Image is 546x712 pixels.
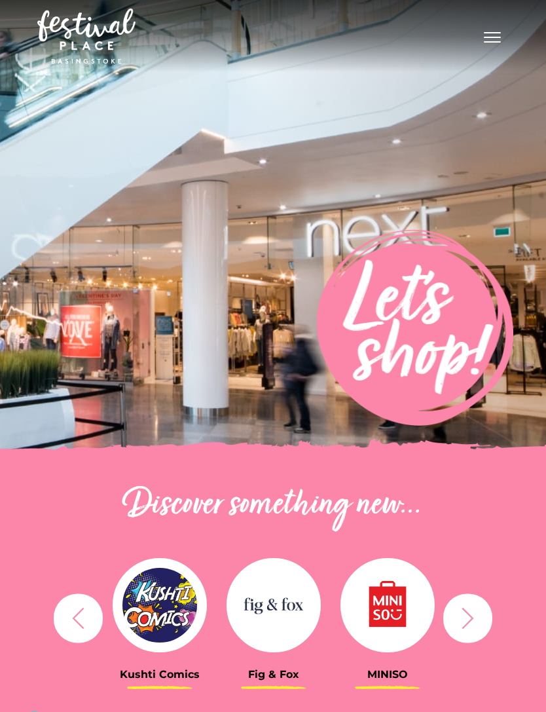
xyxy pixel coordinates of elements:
[227,553,321,681] a: Fig & Fox
[113,553,207,681] a: Kushti Comics
[476,26,509,45] button: Toggle navigation
[113,668,207,681] h3: Kushti Comics
[227,668,321,681] h3: Fig & Fox
[37,9,136,64] img: Festival Place Logo
[340,553,435,681] a: MINISO
[340,668,435,681] h3: MINISO
[47,485,499,527] h2: Discover something new...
